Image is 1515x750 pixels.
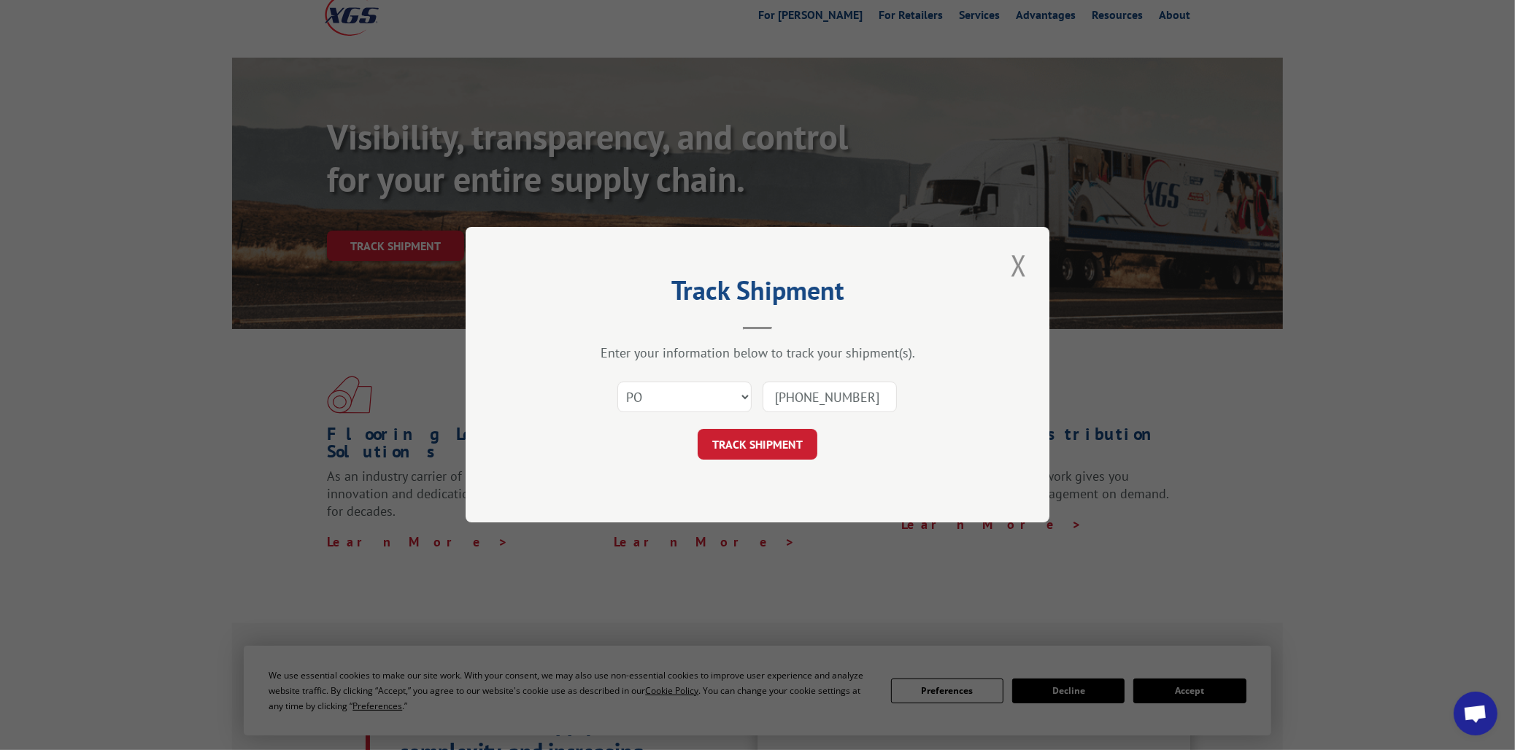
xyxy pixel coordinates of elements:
button: Close modal [1006,245,1031,285]
h2: Track Shipment [539,280,976,308]
button: TRACK SHIPMENT [698,430,817,460]
a: Open chat [1454,692,1497,735]
input: Number(s) [763,382,897,413]
div: Enter your information below to track your shipment(s). [539,345,976,362]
